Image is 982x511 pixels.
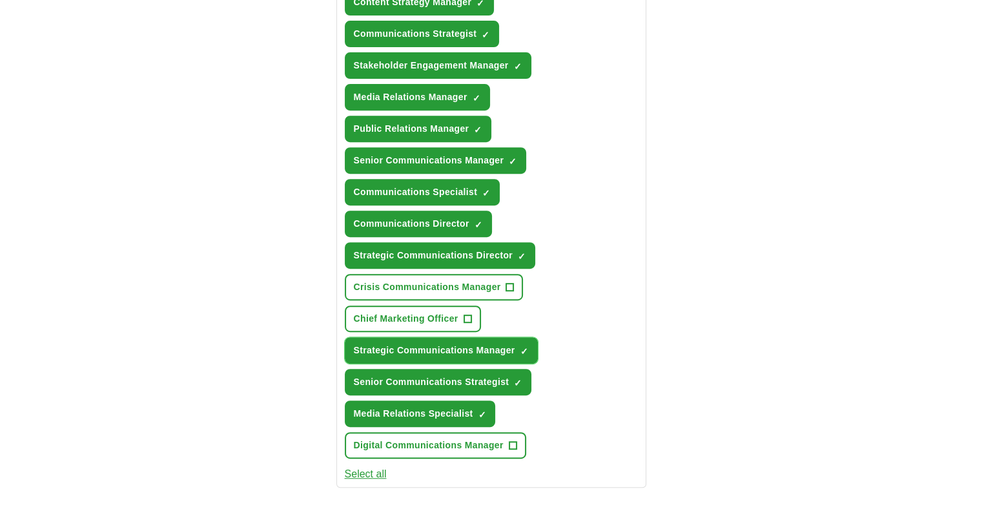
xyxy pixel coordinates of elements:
button: Digital Communications Manager [345,432,526,459]
span: Media Relations Specialist [354,407,473,421]
button: Strategic Communications Manager✓ [345,337,538,364]
span: ✓ [482,30,489,40]
span: Strategic Communications Director [354,249,513,262]
span: Public Relations Manager [354,122,469,136]
span: ✓ [474,125,482,135]
button: Public Relations Manager✓ [345,116,492,142]
button: Stakeholder Engagement Manager✓ [345,52,531,79]
button: Communications Director✓ [345,211,492,237]
button: Select all [345,466,387,482]
span: ✓ [478,410,486,420]
span: Media Relations Manager [354,90,467,104]
button: Strategic Communications Director✓ [345,242,536,269]
span: ✓ [475,220,482,230]
span: ✓ [482,188,490,198]
span: Stakeholder Engagement Manager [354,59,509,72]
button: Senior Communications Manager✓ [345,147,527,174]
button: Communications Specialist✓ [345,179,500,205]
button: Senior Communications Strategist✓ [345,369,532,395]
span: ✓ [518,251,526,262]
button: Media Relations Manager✓ [345,84,490,110]
span: Communications Director [354,217,469,231]
span: ✓ [473,93,480,103]
span: Chief Marketing Officer [354,312,458,326]
button: Communications Strategist✓ [345,21,500,47]
button: Media Relations Specialist✓ [345,401,496,427]
span: Strategic Communications Manager [354,344,515,357]
button: Chief Marketing Officer [345,306,481,332]
span: Crisis Communications Manager [354,280,501,294]
button: Crisis Communications Manager [345,274,524,300]
span: ✓ [509,156,517,167]
span: Senior Communications Strategist [354,375,509,389]
span: Communications Strategist [354,27,477,41]
span: ✓ [514,61,522,72]
span: Senior Communications Manager [354,154,504,167]
span: ✓ [520,346,528,357]
span: Communications Specialist [354,185,478,199]
span: Digital Communications Manager [354,439,504,452]
span: ✓ [514,378,522,388]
